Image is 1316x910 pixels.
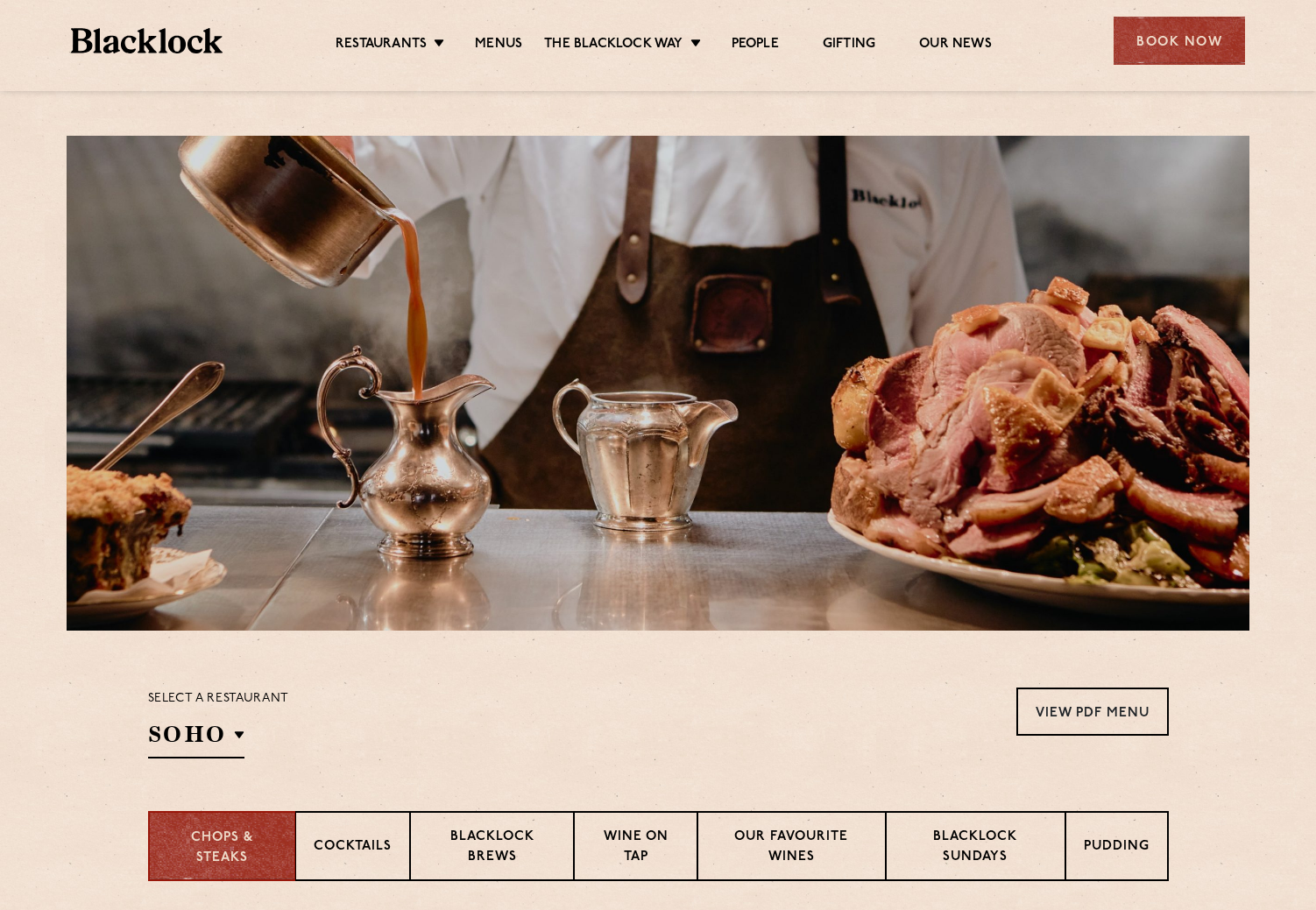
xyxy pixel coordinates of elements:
h2: SOHO [148,719,244,758]
img: BL_Textured_Logo-footer-cropped.svg [71,28,223,53]
p: Cocktails [314,837,392,859]
div: Book Now [1114,17,1245,65]
p: Wine on Tap [592,828,678,869]
a: Restaurants [336,36,427,55]
p: Chops & Steaks [167,829,277,868]
a: People [732,36,779,55]
p: Pudding [1084,837,1150,859]
p: Our favourite wines [716,828,867,869]
a: Our News [919,36,992,55]
a: The Blacklock Way [544,36,683,55]
p: Blacklock Brews [428,828,556,869]
p: Blacklock Sundays [904,828,1046,869]
a: View PDF Menu [1016,688,1169,736]
p: Select a restaurant [148,688,289,710]
a: Gifting [823,36,875,55]
a: Menus [475,36,522,55]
